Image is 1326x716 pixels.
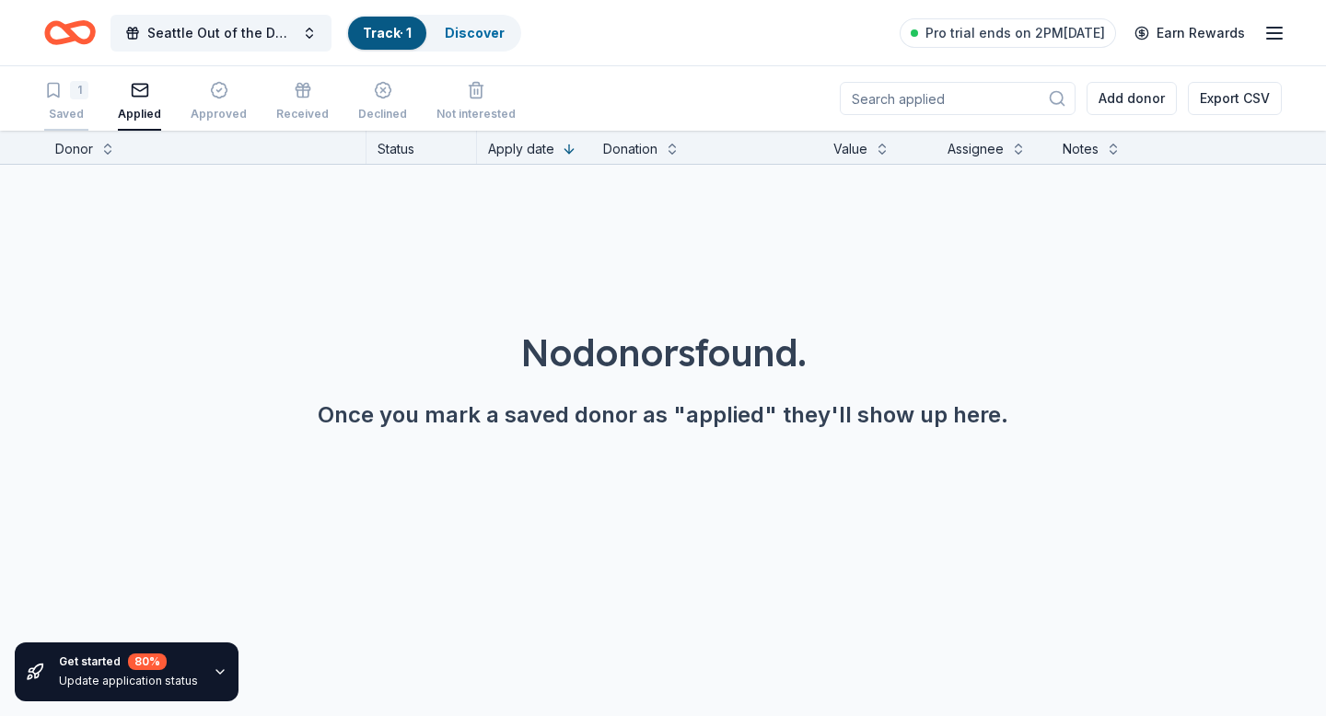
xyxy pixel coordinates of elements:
div: 80 % [128,653,167,670]
button: Received [276,74,329,131]
div: Value [833,138,867,160]
div: No donors found. [44,327,1282,378]
div: Donor [55,138,93,160]
button: Approved [191,74,247,131]
a: Earn Rewards [1123,17,1256,50]
input: Search applied [840,82,1076,115]
div: Assignee [948,138,1004,160]
div: Get started [59,653,198,670]
div: Status [366,131,477,164]
div: Not interested [436,107,516,121]
button: 1Saved [44,74,88,131]
div: Notes [1063,138,1099,160]
div: Apply date [488,138,554,160]
div: Received [276,107,329,121]
a: Pro trial ends on 2PM[DATE] [900,18,1116,48]
a: Home [44,11,96,54]
button: Add donor [1087,82,1177,115]
button: Export CSV [1188,82,1282,115]
button: Applied [118,74,161,131]
span: Seattle Out of the Darkness Community Walk [147,22,295,44]
a: Discover [445,25,505,40]
span: Pro trial ends on 2PM[DATE] [925,22,1105,44]
div: 1 [70,81,88,99]
div: Saved [44,107,88,121]
a: Track· 1 [363,25,412,40]
div: Donation [603,138,657,160]
button: Seattle Out of the Darkness Community Walk [110,15,331,52]
button: Track· 1Discover [346,15,521,52]
button: Not interested [436,74,516,131]
div: Update application status [59,674,198,688]
button: Declined [358,74,407,131]
div: Once you mark a saved donor as "applied" they'll show up here. [44,400,1282,430]
div: Declined [358,107,407,121]
div: Applied [118,107,161,121]
div: Approved [191,107,247,121]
